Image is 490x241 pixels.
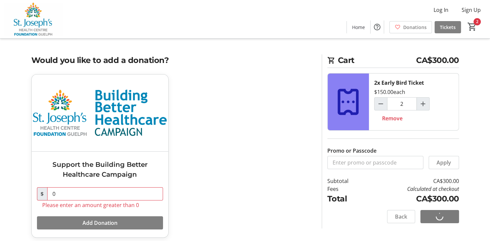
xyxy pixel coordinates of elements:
h2: Would you like to add a donation? [31,54,314,66]
input: Early Bird Ticket Quantity [387,97,417,110]
button: Increment by one [417,98,429,110]
button: Log In [428,5,454,15]
div: $150.00 each [374,88,405,96]
span: Tickets [440,24,456,31]
a: Home [347,21,370,33]
span: Sign Up [462,6,481,14]
button: Help [371,20,384,34]
label: Promo or Passcode [327,147,376,155]
button: Remove [374,112,410,125]
span: $ [37,187,48,200]
span: Add Donation [82,219,117,227]
td: Calculated at checkout [365,185,459,193]
span: CA$300.00 [416,54,459,66]
div: 2x Early Bird Ticket [374,79,424,87]
button: Cart [466,21,478,33]
a: Donations [389,21,432,33]
button: Add Donation [37,216,163,229]
button: Back [387,210,415,223]
input: Enter promo or passcode [327,156,423,169]
img: St. Joseph's Health Centre Foundation Guelph's Logo [4,3,63,36]
h3: Support the Building Better Healthcare Campaign [37,160,163,179]
h2: Cart [327,54,459,68]
td: CA$300.00 [365,193,459,205]
span: Log In [434,6,448,14]
button: Apply [429,156,459,169]
td: CA$300.00 [365,177,459,185]
span: Remove [382,114,403,122]
span: Home [352,24,365,31]
a: Tickets [435,21,461,33]
td: Subtotal [327,177,366,185]
span: Back [395,213,407,221]
span: Donations [403,24,427,31]
button: Decrement by one [375,98,387,110]
tr-error: Please enter an amount greater than 0 [42,202,158,208]
span: Apply [437,159,451,166]
td: Fees [327,185,366,193]
td: Total [327,193,366,205]
img: Support the Building Better Healthcare Campaign [32,75,168,151]
button: Sign Up [456,5,486,15]
input: Donation Amount [47,187,163,200]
